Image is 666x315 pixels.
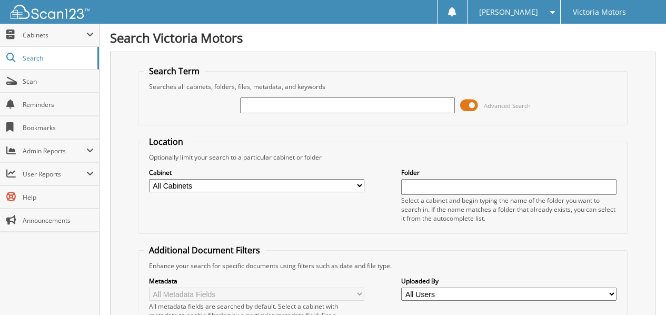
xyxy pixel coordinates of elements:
[479,9,538,15] span: [PERSON_NAME]
[144,136,188,147] legend: Location
[149,168,364,177] label: Cabinet
[23,146,86,155] span: Admin Reports
[23,170,86,179] span: User Reports
[144,153,622,162] div: Optionally limit your search to a particular cabinet or folder
[11,5,90,19] img: scan123-logo-white.svg
[110,29,655,46] h1: Search Victoria Motors
[144,261,622,270] div: Enhance your search for specific documents using filters such as date and file type.
[23,77,94,86] span: Scan
[23,31,86,40] span: Cabinets
[401,196,617,223] div: Select a cabinet and begin typing the name of the folder you want to search in. If the name match...
[144,82,622,91] div: Searches all cabinets, folders, files, metadata, and keywords
[149,277,364,286] label: Metadata
[23,123,94,132] span: Bookmarks
[573,9,626,15] span: Victoria Motors
[23,216,94,225] span: Announcements
[144,244,265,256] legend: Additional Document Filters
[484,102,531,110] span: Advanced Search
[144,65,205,77] legend: Search Term
[23,54,92,63] span: Search
[401,277,617,286] label: Uploaded By
[401,168,617,177] label: Folder
[23,100,94,109] span: Reminders
[23,193,94,202] span: Help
